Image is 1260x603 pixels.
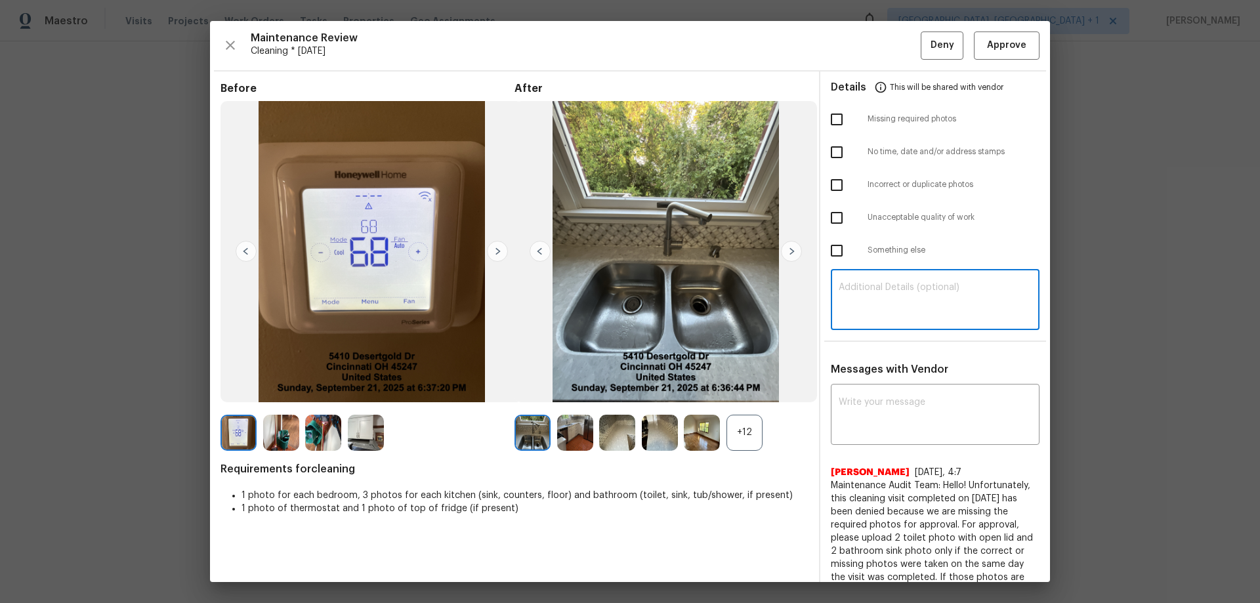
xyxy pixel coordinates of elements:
[831,466,910,479] span: [PERSON_NAME]
[820,103,1050,136] div: Missing required photos
[220,463,808,476] span: Requirements for cleaning
[241,502,808,515] li: 1 photo of thermostat and 1 photo of top of fridge (if present)
[251,45,921,58] span: Cleaning * [DATE]
[514,82,808,95] span: After
[781,241,802,262] img: right-chevron-button-url
[820,136,1050,169] div: No time, date and/or address stamps
[220,82,514,95] span: Before
[831,72,866,103] span: Details
[820,201,1050,234] div: Unacceptable quality of work
[915,468,961,477] span: [DATE], 4:7
[868,146,1039,157] span: No time, date and/or address stamps
[868,179,1039,190] span: Incorrect or duplicate photos
[987,37,1026,54] span: Approve
[831,364,948,375] span: Messages with Vendor
[974,31,1039,60] button: Approve
[931,37,954,54] span: Deny
[890,72,1003,103] span: This will be shared with vendor
[868,212,1039,223] span: Unacceptable quality of work
[820,169,1050,201] div: Incorrect or duplicate photos
[868,245,1039,256] span: Something else
[487,241,508,262] img: right-chevron-button-url
[241,489,808,502] li: 1 photo for each bedroom, 3 photos for each kitchen (sink, counters, floor) and bathroom (toilet,...
[530,241,551,262] img: left-chevron-button-url
[820,234,1050,267] div: Something else
[868,114,1039,125] span: Missing required photos
[726,415,763,451] div: +12
[921,31,963,60] button: Deny
[236,241,257,262] img: left-chevron-button-url
[251,31,921,45] span: Maintenance Review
